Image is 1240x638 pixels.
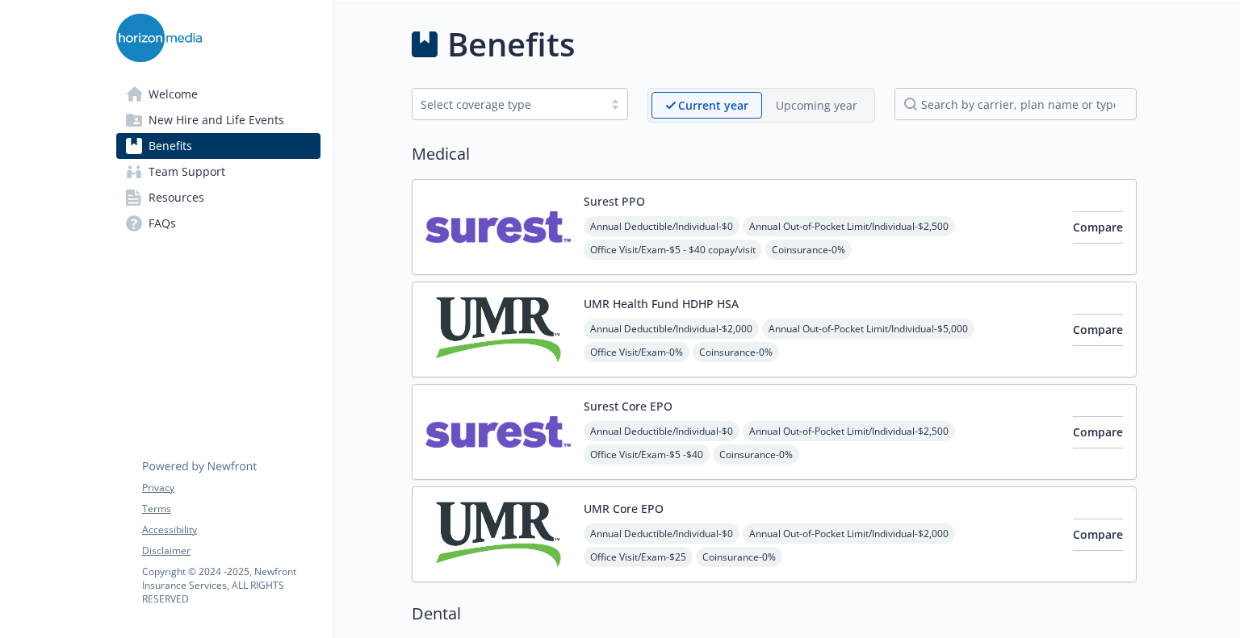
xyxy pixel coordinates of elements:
span: Team Support [149,159,225,185]
span: Resources [149,185,204,211]
button: Surest PPO [584,193,645,210]
span: FAQs [149,211,176,236]
p: Upcoming year [776,97,857,114]
input: search by carrier, plan name or type [894,88,1137,120]
span: Office Visit/Exam - 0% [584,342,689,362]
a: Privacy [142,481,320,495]
div: Select coverage type [421,96,595,113]
p: Copyright © 2024 - 2025 , Newfront Insurance Services, ALL RIGHTS RESERVED [142,565,320,606]
span: Coinsurance - 0% [713,444,799,465]
span: Annual Deductible/Individual - $0 [584,523,739,544]
span: Annual Deductible/Individual - $0 [584,216,739,236]
a: FAQs [116,211,320,236]
span: Annual Out-of-Pocket Limit/Individual - $2,500 [743,216,955,236]
a: Terms [142,502,320,516]
span: Coinsurance - 0% [696,547,782,567]
button: Compare [1073,211,1123,244]
span: Office Visit/Exam - $5 -$40 [584,444,710,465]
p: Current year [678,97,748,114]
h2: Dental [412,602,1137,626]
h2: Medical [412,142,1137,166]
button: Compare [1073,416,1123,448]
a: Benefits [116,133,320,159]
img: Surest carrier logo [425,193,571,261]
a: New Hire and Life Events [116,107,320,133]
span: Office Visit/Exam - $5 - $40 copay/visit [584,240,762,260]
button: Compare [1073,519,1123,551]
a: Accessibility [142,523,320,537]
span: Office Visit/Exam - $25 [584,547,693,567]
a: Welcome [116,81,320,107]
span: Compare [1073,219,1123,235]
img: Surest carrier logo [425,398,571,466]
h1: Benefits [447,20,575,69]
button: Surest Core EPO [584,398,672,415]
span: Annual Deductible/Individual - $0 [584,421,739,441]
button: UMR Core EPO [584,500,664,517]
span: Compare [1073,527,1123,542]
span: Coinsurance - 0% [693,342,779,362]
button: UMR Health Fund HDHP HSA [584,295,739,312]
span: New Hire and Life Events [149,107,284,133]
img: UMR carrier logo [425,500,571,569]
a: Resources [116,185,320,211]
span: Annual Out-of-Pocket Limit/Individual - $2,500 [743,421,955,441]
a: Team Support [116,159,320,185]
span: Annual Deductible/Individual - $2,000 [584,319,759,339]
span: Annual Out-of-Pocket Limit/Individual - $2,000 [743,523,955,544]
button: Compare [1073,314,1123,346]
span: Compare [1073,424,1123,440]
span: Coinsurance - 0% [765,240,852,260]
img: UMR carrier logo [425,295,571,364]
span: Welcome [149,81,198,107]
span: Compare [1073,322,1123,337]
a: Disclaimer [142,544,320,558]
span: Annual Out-of-Pocket Limit/Individual - $5,000 [762,319,974,339]
span: Benefits [149,133,192,159]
